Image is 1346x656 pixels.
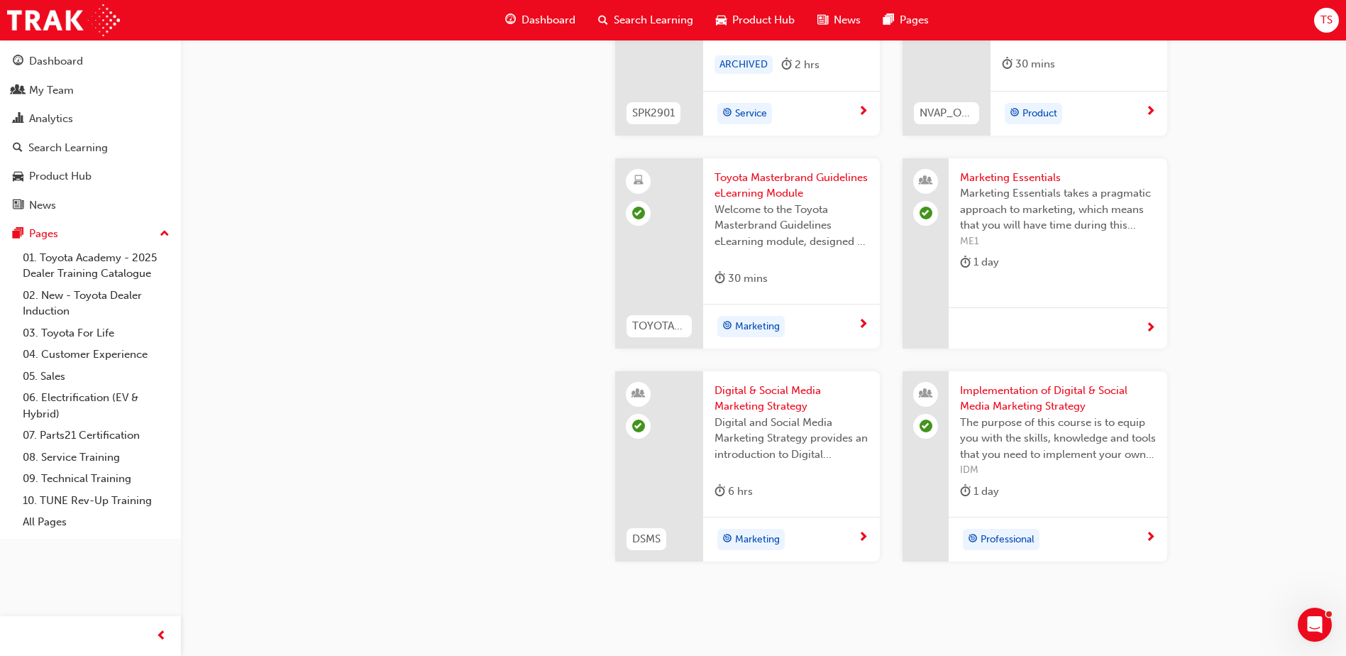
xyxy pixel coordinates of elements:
span: Marketing Essentials takes a pragmatic approach to marketing, which means that you will have time... [960,185,1156,234]
span: Service [735,106,767,122]
span: target-icon [722,317,732,336]
div: 30 mins [715,270,768,288]
span: target-icon [1010,104,1020,123]
a: 01. Toyota Academy - 2025 Dealer Training Catalogue [17,247,175,285]
div: Pages [29,226,58,242]
div: 1 day [960,253,999,271]
a: 05. Sales [17,366,175,388]
span: duration-icon [960,253,971,271]
span: target-icon [722,530,732,549]
button: TS [1314,8,1339,33]
span: people-icon [921,385,931,403]
span: learningRecordVerb_ATTEND-icon [920,207,932,219]
span: pages-icon [13,228,23,241]
a: 04. Customer Experience [17,344,175,366]
span: Professional [981,532,1035,548]
span: people-icon [13,84,23,97]
div: My Team [29,82,74,99]
span: target-icon [722,104,732,123]
span: search-icon [13,142,23,155]
span: Product Hub [732,12,795,28]
a: 10. TUNE Rev-Up Training [17,490,175,512]
iframe: Intercom live chat [1298,608,1332,642]
a: guage-iconDashboard [494,6,587,35]
span: learningRecordVerb_ATTEND-icon [920,420,932,432]
button: Pages [6,221,175,247]
button: DashboardMy TeamAnalyticsSearch LearningProduct HubNews [6,45,175,221]
span: TS [1320,12,1333,28]
span: Implementation of Digital & Social Media Marketing Strategy [960,383,1156,415]
div: Analytics [29,111,73,127]
span: people-icon [921,172,931,190]
a: pages-iconPages [872,6,940,35]
span: Marketing [735,532,780,548]
span: IDM [960,462,1156,479]
span: next-icon [1145,532,1156,545]
span: next-icon [858,319,868,332]
a: Marketing EssentialsMarketing Essentials takes a pragmatic approach to marketing, which means tha... [903,158,1167,349]
a: 06. Electrification (EV & Hybrid) [17,387,175,425]
span: Search Learning [614,12,693,28]
span: Welcome to the Toyota Masterbrand Guidelines eLearning module, designed to enhance your knowledge... [715,202,868,250]
span: next-icon [1145,106,1156,119]
a: 03. Toyota For Life [17,322,175,344]
span: duration-icon [715,270,725,288]
span: Marketing Essentials [960,170,1156,186]
span: pages-icon [883,11,894,29]
span: NVAP_ONLINE [920,105,973,121]
a: news-iconNews [806,6,872,35]
div: 6 hrs [715,483,753,501]
span: prev-icon [156,628,167,645]
span: learningRecordVerb_COMPLETE-icon [632,207,645,219]
div: 2 hrs [781,55,820,75]
span: SPK2901 [632,105,675,121]
span: news-icon [13,199,23,212]
div: Search Learning [28,140,108,156]
a: DSMSDigital & Social Media Marketing StrategyDigital and Social Media Marketing Strategy provides... [615,371,880,562]
a: car-iconProduct Hub [705,6,806,35]
span: next-icon [858,532,868,545]
span: Product [1022,106,1057,122]
span: DSMS [632,531,661,547]
span: News [834,12,861,28]
span: chart-icon [13,113,23,126]
div: 1 day [960,483,999,501]
span: Digital and Social Media Marketing Strategy provides an introduction to Digital Marketing and Soc... [715,415,868,463]
img: Trak [7,4,120,36]
span: duration-icon [960,483,971,501]
span: Dashboard [522,12,575,28]
span: next-icon [858,106,868,119]
span: target-icon [968,530,978,549]
span: car-icon [716,11,727,29]
div: News [29,197,56,214]
a: News [6,192,175,219]
a: 09. Technical Training [17,468,175,490]
span: learningResourceType_ELEARNING-icon [634,172,644,190]
span: guage-icon [505,11,516,29]
a: Implementation of Digital & Social Media Marketing StrategyThe purpose of this course is to equip... [903,371,1167,562]
span: search-icon [598,11,608,29]
a: Analytics [6,106,175,132]
a: Product Hub [6,163,175,190]
span: Digital & Social Media Marketing Strategy [715,383,868,415]
span: guage-icon [13,55,23,68]
span: duration-icon [715,483,725,501]
span: up-icon [160,225,170,244]
span: The purpose of this course is to equip you with the skills, knowledge and tools that you need to ... [960,415,1156,463]
div: 30 mins [1002,55,1055,73]
span: learningResourceType_INSTRUCTOR_LED-icon [634,385,644,403]
span: Pages [900,12,929,28]
span: duration-icon [1002,55,1013,73]
span: duration-icon [781,56,792,74]
span: learningRecordVerb_ATTEND-icon [632,420,645,432]
div: Dashboard [29,53,83,70]
a: Dashboard [6,48,175,75]
a: All Pages [17,511,175,533]
span: ME1 [960,234,1156,250]
a: 08. Service Training [17,447,175,469]
a: 07. Parts21 Certification [17,425,175,447]
span: Marketing [735,319,780,335]
a: TOYOTA_MASTERBRAND_ELToyota Masterbrand Guidelines eLearning ModuleWelcome to the Toyota Masterbr... [615,158,880,349]
a: 02. New - Toyota Dealer Induction [17,285,175,322]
